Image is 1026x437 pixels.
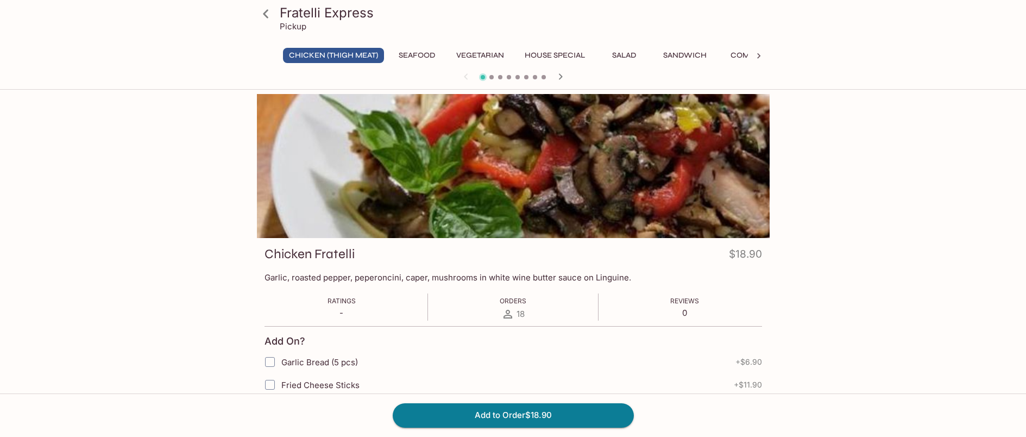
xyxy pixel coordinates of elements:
h3: Chicken Fratelli [265,246,355,263]
p: - [328,308,356,318]
span: Garlic Bread (5 pcs) [281,357,358,367]
button: Combo [721,48,770,63]
span: Fried Cheese Sticks [281,380,360,390]
div: Chicken Fratelli [257,94,770,238]
p: Pickup [280,21,306,32]
button: Seafood [393,48,442,63]
button: Add to Order$18.90 [393,403,634,427]
span: + $11.90 [734,380,762,389]
h3: Fratelli Express [280,4,765,21]
p: 0 [670,308,699,318]
span: Reviews [670,297,699,305]
button: House Special [519,48,591,63]
button: Chicken (Thigh Meat) [283,48,384,63]
h4: Add On? [265,335,305,347]
span: Ratings [328,297,356,305]
span: Orders [500,297,526,305]
span: + $6.90 [735,358,762,366]
span: 18 [517,309,525,319]
button: Sandwich [657,48,713,63]
button: Vegetarian [450,48,510,63]
p: Garlic, roasted pepper, peperoncini, caper, mushrooms in white wine butter sauce on Linguine. [265,272,762,283]
h4: $18.90 [729,246,762,267]
button: Salad [600,48,649,63]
